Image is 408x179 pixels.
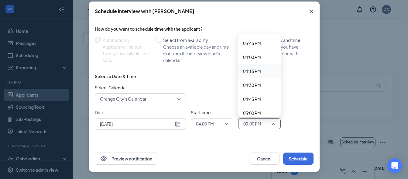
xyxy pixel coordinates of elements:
span: 03:45 PM [243,40,261,46]
svg: Eye [100,155,107,162]
button: Cancel [249,153,279,165]
span: 09:00 PM [243,119,261,128]
span: 04:00 PM [196,119,214,128]
button: Schedule [283,153,314,165]
span: 04:45 PM [243,96,261,102]
input: Sep 2, 2025 [100,121,173,127]
div: How do you want to schedule time with the applicant? [95,26,314,32]
span: Orange City's Calendar [100,94,146,103]
span: 04:30 PM [243,82,261,88]
svg: Cross [308,8,315,15]
div: Select a Date & Time [95,73,136,79]
button: Close [303,2,320,21]
div: Applicant will select from your available time slots [103,43,150,64]
span: 04:00 PM [243,54,261,60]
div: Choose an available day and time slot from the interview lead’s calendar [163,43,235,64]
div: Automatically [103,37,150,43]
span: Date [95,109,186,116]
div: Select from availability [163,37,235,43]
span: Select Calendar [95,84,186,91]
div: Open Intercom Messenger [387,158,402,173]
span: 04:15 PM [243,68,261,74]
div: Schedule Interview with [PERSON_NAME] [95,8,194,15]
span: 05:00 PM [243,110,261,116]
button: EyePreview notification [95,153,157,165]
span: Start Time [191,109,233,116]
